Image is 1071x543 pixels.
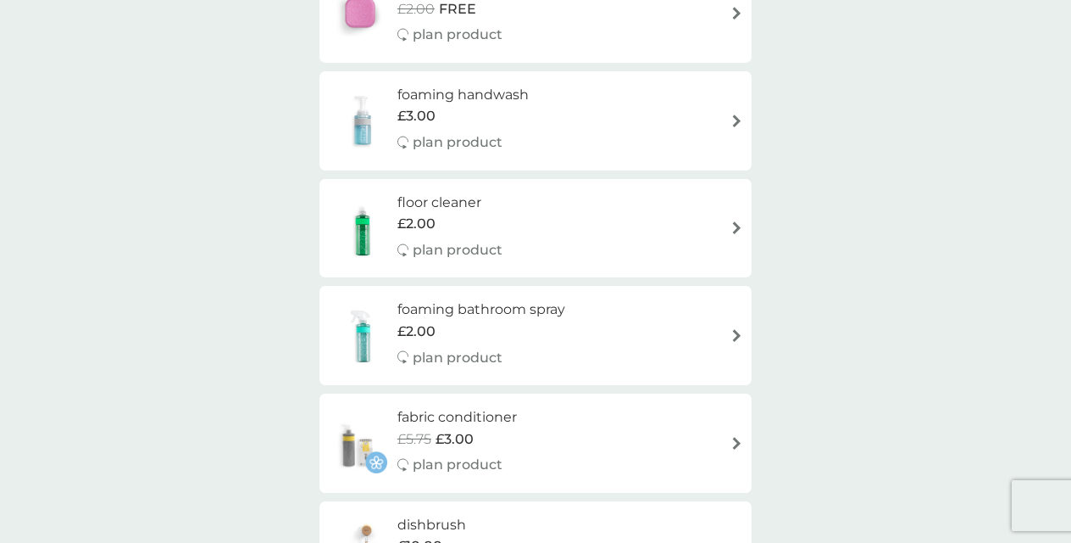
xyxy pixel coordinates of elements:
[730,115,743,127] img: arrow right
[397,428,431,451] span: £5.75
[397,192,502,214] h6: floor cleaner
[413,239,502,261] p: plan product
[328,91,397,150] img: foaming handwash
[413,132,502,154] p: plan product
[397,321,436,343] span: £2.00
[397,84,529,106] h6: foaming handwash
[413,347,502,369] p: plan product
[328,414,387,473] img: fabric conditioner
[730,437,743,450] img: arrow right
[397,299,565,321] h6: foaming bathroom spray
[413,24,502,46] p: plan product
[730,7,743,20] img: arrow right
[397,406,517,428] h6: fabric conditioner
[730,329,743,342] img: arrow right
[328,306,397,366] img: foaming bathroom spray
[436,428,474,451] span: £3.00
[730,221,743,234] img: arrow right
[413,454,502,476] p: plan product
[397,514,502,536] h6: dishbrush
[397,213,436,235] span: £2.00
[397,105,436,127] span: £3.00
[328,199,397,258] img: floor cleaner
